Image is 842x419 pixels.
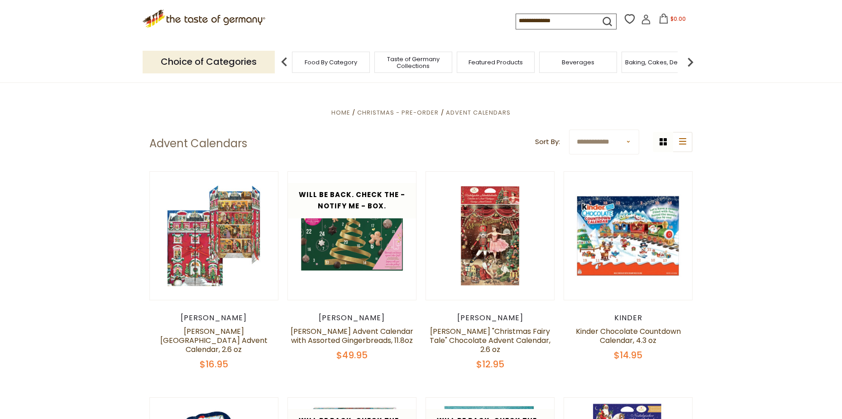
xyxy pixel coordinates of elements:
[469,59,523,66] a: Featured Products
[149,137,247,150] h1: Advent Calendars
[564,313,693,323] div: Kinder
[430,326,550,355] a: [PERSON_NAME] "Christmas Fairy Tale" Chocolate Advent Calendar, 2.6 oz
[377,56,450,69] a: Taste of Germany Collections
[291,326,413,346] a: [PERSON_NAME] Advent Calendar with Assorted Gingerbreads, 11.8oz
[287,313,416,323] div: [PERSON_NAME]
[562,59,594,66] a: Beverages
[653,14,691,27] button: $0.00
[670,15,686,23] span: $0.00
[305,59,357,66] a: Food By Category
[200,358,228,371] span: $16.95
[331,108,350,117] a: Home
[336,349,368,361] span: $49.95
[288,172,416,300] img: Wicklein Advent Calendar Assorted Gingerbread
[446,108,511,117] a: Advent Calendars
[681,53,699,71] img: next arrow
[625,59,695,66] a: Baking, Cakes, Desserts
[275,53,293,71] img: previous arrow
[535,136,560,148] label: Sort By:
[576,326,681,346] a: Kinder Chocolate Countdown Calendar, 4.3 oz
[426,313,555,323] div: [PERSON_NAME]
[614,349,642,361] span: $14.95
[160,326,268,355] a: [PERSON_NAME][GEOGRAPHIC_DATA] Advent Calendar, 2.6 oz
[357,108,439,117] a: Christmas - PRE-ORDER
[426,172,554,300] img: Heidel Christmas Fairy Tale Chocolate Advent Calendar
[564,172,692,300] img: Kinder Chocolate Countdown Calendar
[143,51,275,73] p: Choice of Categories
[476,358,504,371] span: $12.95
[149,313,278,323] div: [PERSON_NAME]
[150,172,278,300] img: Windel Manor House Advent Calendar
